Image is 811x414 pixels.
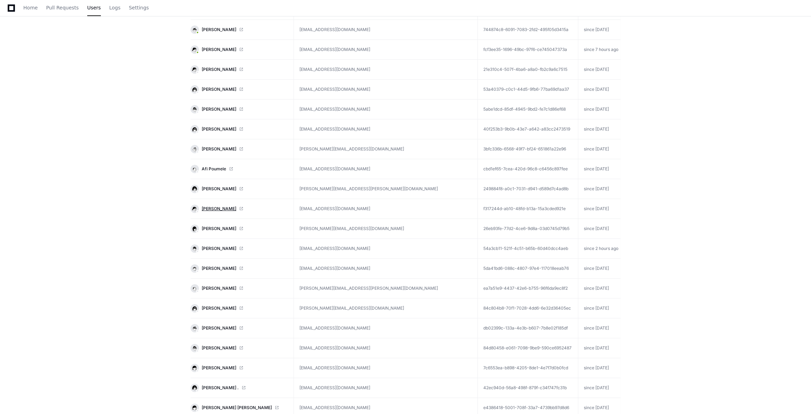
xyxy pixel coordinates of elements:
[202,286,236,291] span: [PERSON_NAME]
[294,318,478,338] td: [EMAIL_ADDRESS][DOMAIN_NAME]
[294,358,478,378] td: [EMAIL_ADDRESS][DOMAIN_NAME]
[478,159,578,179] td: cbd1ef65-7cea-420d-96c8-c6456c897fee
[478,119,578,139] td: 40f253b3-9b0b-43e7-a642-a83cc2473519
[578,179,621,199] td: since [DATE]
[294,259,478,279] td: [EMAIL_ADDRESS][DOMAIN_NAME]
[202,305,236,311] span: [PERSON_NAME]
[191,245,198,252] img: 12.svg
[191,305,198,311] img: 3.svg
[191,224,288,233] a: [PERSON_NAME]
[294,219,478,239] td: [PERSON_NAME][EMAIL_ADDRESS][DOMAIN_NAME]
[191,404,198,411] img: 1.svg
[294,99,478,119] td: [EMAIL_ADDRESS][DOMAIN_NAME]
[191,185,198,192] img: 16.svg
[478,298,578,318] td: 84c804b8-70f1-7028-4dd6-6e32d36405ec
[191,165,198,172] img: 10.svg
[294,298,478,318] td: [PERSON_NAME][EMAIL_ADDRESS][DOMAIN_NAME]
[578,219,621,239] td: since [DATE]
[191,146,198,152] img: 7.svg
[478,318,578,338] td: db02399c-133a-4e3b-b607-7b8e02f185df
[294,279,478,298] td: [PERSON_NAME][EMAIL_ADDRESS][PERSON_NAME][DOMAIN_NAME]
[578,20,621,40] td: since [DATE]
[294,378,478,398] td: [EMAIL_ADDRESS][DOMAIN_NAME]
[191,284,288,293] a: [PERSON_NAME]
[202,106,236,112] span: [PERSON_NAME]
[191,25,288,34] a: [PERSON_NAME]
[191,225,198,232] img: 11.svg
[191,325,198,331] img: 4.svg
[191,404,288,412] a: [PERSON_NAME] [PERSON_NAME]
[191,85,288,94] a: [PERSON_NAME]
[578,119,621,139] td: since [DATE]
[191,285,198,291] img: 10.svg
[578,60,621,80] td: since [DATE]
[578,159,621,179] td: since [DATE]
[202,27,236,32] span: [PERSON_NAME]
[23,6,38,10] span: Home
[294,119,478,139] td: [EMAIL_ADDRESS][DOMAIN_NAME]
[202,325,236,331] span: [PERSON_NAME]
[202,266,236,271] span: [PERSON_NAME]
[46,6,79,10] span: Pull Requests
[202,246,236,251] span: [PERSON_NAME]
[109,6,120,10] span: Logs
[294,199,478,219] td: [EMAIL_ADDRESS][DOMAIN_NAME]
[578,99,621,119] td: since [DATE]
[191,304,288,312] a: [PERSON_NAME]
[202,166,226,172] span: Afi Poumele
[294,60,478,80] td: [EMAIL_ADDRESS][DOMAIN_NAME]
[191,364,288,372] a: [PERSON_NAME]
[191,45,288,54] a: [PERSON_NAME]
[202,186,236,192] span: [PERSON_NAME]
[478,179,578,199] td: 249884f8-a0c1-7031-d941-d589d7c4ad8b
[191,264,288,273] a: [PERSON_NAME]
[478,378,578,398] td: 42ec940d-56a8-498f-879f-c34f747fc31b
[202,405,272,411] span: [PERSON_NAME] [PERSON_NAME]
[191,345,198,351] img: 6.svg
[202,126,236,132] span: [PERSON_NAME]
[478,60,578,80] td: 21e310c4-507f-4ba6-a8a0-fb2c9a6c7515
[191,384,288,392] a: [PERSON_NAME] .
[578,298,621,318] td: since [DATE]
[294,179,478,199] td: [PERSON_NAME][EMAIL_ADDRESS][PERSON_NAME][DOMAIN_NAME]
[578,358,621,378] td: since [DATE]
[202,345,236,351] span: [PERSON_NAME]
[478,99,578,119] td: 5abe1dcd-85df-4945-9bd2-fe7c1d86ef68
[202,47,236,52] span: [PERSON_NAME]
[578,139,621,159] td: since [DATE]
[191,145,288,153] a: [PERSON_NAME]
[202,385,239,391] span: [PERSON_NAME] .
[478,259,578,279] td: 5da41bd6-088c-4807-97e4-117018eeab76
[191,106,198,112] img: 6.svg
[191,324,288,332] a: [PERSON_NAME]
[191,65,288,74] a: [PERSON_NAME]
[191,165,288,173] a: Afi Poumele
[294,40,478,60] td: [EMAIL_ADDRESS][DOMAIN_NAME]
[191,384,198,391] img: 15.svg
[191,86,198,93] img: 3.svg
[191,66,198,73] img: 14.svg
[478,199,578,219] td: f317244d-ab10-48fd-b13a-15a3cded921e
[578,279,621,298] td: since [DATE]
[202,67,236,72] span: [PERSON_NAME]
[294,20,478,40] td: [EMAIL_ADDRESS][DOMAIN_NAME]
[478,20,578,40] td: 744874c8-6091-7083-2fd2-495f05d3415a
[478,80,578,99] td: 53a40379-c0c1-44d5-9fb6-77ba69d1aa37
[578,259,621,279] td: since [DATE]
[478,279,578,298] td: ea7a51e9-4437-42e6-b755-96f6da9ec8f2
[191,205,288,213] a: [PERSON_NAME]
[578,40,621,60] td: since 7 hours ago
[478,219,578,239] td: 26eb93fe-77d2-4ce6-9d8a-03d0745d79b5
[478,139,578,159] td: 3bfc336b-6568-49f7-bf24-651861a22e96
[191,46,198,53] img: 14.svg
[578,80,621,99] td: since [DATE]
[294,239,478,259] td: [EMAIL_ADDRESS][DOMAIN_NAME]
[478,239,578,259] td: 54a3cb11-521f-4c51-b65b-60d40dcc4aeb
[191,364,198,371] img: 1.svg
[202,206,236,212] span: [PERSON_NAME]
[578,239,621,259] td: since 2 hours ago
[478,338,578,358] td: 84d80458-e061-7098-9be9-590ce6952487
[191,205,198,212] img: 14.svg
[129,6,149,10] span: Settings
[294,80,478,99] td: [EMAIL_ADDRESS][DOMAIN_NAME]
